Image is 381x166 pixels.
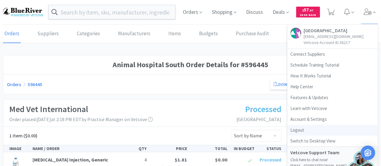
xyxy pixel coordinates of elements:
[287,70,378,81] a: How It Works Tutorial
[117,25,152,43] a: Manufacturers
[75,25,101,43] a: Categories
[234,25,270,43] a: Purchase Audit
[302,7,313,13] span: 57
[9,132,37,140] h5: ($0.00)
[7,59,374,70] h1: Animal Hospital South Order Details for #596445
[287,60,378,70] a: Schedule Training Tutorial
[125,156,147,164] p: 4
[260,157,281,163] span: Processed
[9,133,23,139] span: 1 Item
[302,8,304,12] span: $
[304,39,364,45] p: Vetcove Account ID: 36217
[287,49,378,60] a: Connect Suppliers
[236,116,281,124] p: [GEOGRAPHIC_DATA]
[287,81,378,92] a: Help Center
[198,25,219,43] a: Budgets
[300,14,316,17] span: Cash Back
[189,145,230,152] div: TOTAL
[30,145,122,152] div: NAME / ORDER
[175,157,187,163] span: $1.81
[7,145,30,152] div: IMAGE
[309,8,313,12] span: . 97
[287,136,378,146] a: Switch to Desktop View
[287,114,378,125] a: Account & Settings
[3,25,21,43] a: Orders
[287,125,378,136] a: Logout
[296,4,320,20] a: $57.97Cash Back
[3,8,43,16] img: b17b0d86f29542b49a2f66beb9ff811a.png
[270,79,312,89] a: Download CSV
[230,145,257,152] div: IN BUDGET
[9,102,153,116] h1: Med Vet International
[245,104,281,114] span: Processed
[290,150,351,155] h5: Vetcove Support Team
[244,10,265,15] a: Discuss
[290,157,328,162] a: Click here to chat now!
[9,116,153,124] p: Order placed: [DATE] at 2:18 PM EDT by Practice Manager on Vetcove
[215,157,227,163] span: $0.00
[354,151,369,166] img: jenna.png
[287,92,378,103] a: Features & Updates
[304,28,364,33] h5: [GEOGRAPHIC_DATA]
[48,5,175,19] input: Search by item, sku, manufacturer, ingredient, size...
[361,146,375,160] div: Open Intercom Messenger
[287,103,378,114] a: Learn with Vetcove
[36,25,60,43] a: Suppliers
[7,81,21,87] a: Orders
[304,33,364,39] p: [EMAIL_ADDRESS][DOMAIN_NAME]
[167,25,183,43] a: Items
[28,81,42,87] a: 596445
[149,145,189,152] div: PRICE
[122,145,149,152] div: QTY
[257,145,284,152] div: STATUS
[287,25,378,49] a: [GEOGRAPHIC_DATA][EMAIL_ADDRESS][DOMAIN_NAME]Vetcove Account ID:36217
